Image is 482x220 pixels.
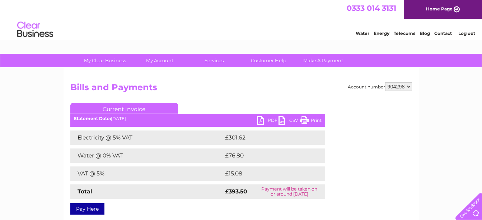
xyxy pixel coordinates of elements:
[300,116,322,127] a: Print
[279,116,300,127] a: CSV
[347,4,396,13] a: 0333 014 3131
[70,82,412,96] h2: Bills and Payments
[223,130,312,145] td: £301.62
[223,148,311,163] td: £76.80
[394,31,415,36] a: Telecoms
[239,54,298,67] a: Customer Help
[70,130,223,145] td: Electricity @ 5% VAT
[225,188,247,195] strong: £393.50
[70,103,178,114] a: Current Invoice
[458,31,475,36] a: Log out
[72,4,411,35] div: Clear Business is a trading name of Verastar Limited (registered in [GEOGRAPHIC_DATA] No. 3667643...
[75,54,135,67] a: My Clear Business
[434,31,452,36] a: Contact
[257,116,279,127] a: PDF
[70,166,223,181] td: VAT @ 5%
[74,116,111,121] b: Statement Date:
[348,82,412,91] div: Account number
[184,54,244,67] a: Services
[356,31,369,36] a: Water
[223,166,310,181] td: £15.08
[130,54,189,67] a: My Account
[70,116,325,121] div: [DATE]
[420,31,430,36] a: Blog
[17,19,53,41] img: logo.png
[78,188,92,195] strong: Total
[70,203,104,215] a: Pay Here
[254,184,325,199] td: Payment will be taken on or around [DATE]
[294,54,353,67] a: Make A Payment
[70,148,223,163] td: Water @ 0% VAT
[374,31,389,36] a: Energy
